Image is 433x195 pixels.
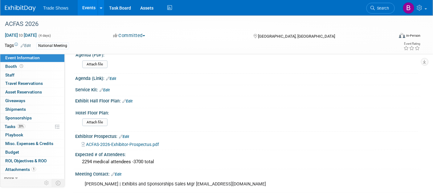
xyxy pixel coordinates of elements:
span: Misc. Expenses & Credits [5,141,53,146]
span: Asset Reservations [5,89,42,94]
td: Personalize Event Tab Strip [41,179,52,187]
span: ACFAS-2026-Exhibitor-Prospectus.pdf [86,142,159,147]
span: more [4,176,14,180]
span: 20% [17,124,25,129]
span: [DATE] [DATE] [5,32,37,38]
a: Travel Reservations [0,79,64,88]
td: Tags [5,42,31,49]
span: Trade Shows [43,6,68,10]
a: Tasks20% [0,122,64,131]
a: Playbook [0,131,64,139]
a: Asset Reservations [0,88,64,96]
div: Service Kit: [75,85,421,93]
a: Giveaways [0,97,64,105]
a: Sponsorships [0,114,64,122]
span: Booth [5,64,24,69]
img: ExhibitDay [5,5,36,11]
a: more [0,174,64,182]
div: Expected # of Attendees: [75,150,421,158]
a: Edit [100,88,110,92]
a: ACFAS-2026-Exhibitor-Prospectus.pdf [82,142,159,147]
span: Booth not reserved yet [18,64,24,68]
span: Event Information [5,55,40,60]
span: 1 [31,167,36,172]
div: Event Rating [404,42,420,45]
div: In-Person [406,33,421,38]
span: Search [375,6,389,10]
div: Exhibitor Prospectus: [75,132,421,140]
span: Budget [5,150,19,155]
div: Exhibit Hall Floor Plan: [75,96,421,104]
td: Toggle Event Tabs [52,179,65,187]
span: ROI, Objectives & ROO [5,158,47,163]
a: Misc. Expenses & Credits [0,139,64,148]
span: Tasks [5,124,25,129]
span: Shipments [5,107,26,112]
a: Attachments1 [0,165,64,174]
span: Sponsorships [5,115,32,120]
a: Edit [106,77,116,81]
a: Staff [0,71,64,79]
button: Committed [111,32,148,39]
img: Format-Inperson.png [399,33,405,38]
div: ACFAS 2026 [3,19,385,30]
div: Hotel Floor Plan: [76,108,418,116]
span: Staff [5,73,14,77]
div: Meeting Contact: [75,169,421,177]
img: Becca Rensi [403,2,415,14]
a: Search [366,3,395,14]
span: to [18,33,24,38]
div: National Meeting [36,43,69,49]
a: ROI, Objectives & ROO [0,157,64,165]
span: (4 days) [38,34,51,38]
div: 2294 medical attendees -3700 total [80,157,416,167]
a: Edit [111,172,121,176]
a: Edit [122,99,133,103]
a: Budget [0,148,64,156]
a: Edit [119,135,129,139]
span: [GEOGRAPHIC_DATA], [GEOGRAPHIC_DATA] [258,34,335,39]
a: Shipments [0,105,64,114]
span: Attachments [5,167,36,172]
div: [PERSON_NAME] | Exhibits and Sponsorships Sales Mgr [EMAIL_ADDRESS][DOMAIN_NAME] [80,178,354,190]
a: Edit [21,44,31,48]
a: Booth [0,62,64,71]
span: Travel Reservations [5,81,43,86]
span: Playbook [5,132,23,137]
div: Agenda (Link): [75,74,421,82]
a: Event Information [0,54,64,62]
span: Giveaways [5,98,25,103]
div: Event Format [359,32,421,41]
